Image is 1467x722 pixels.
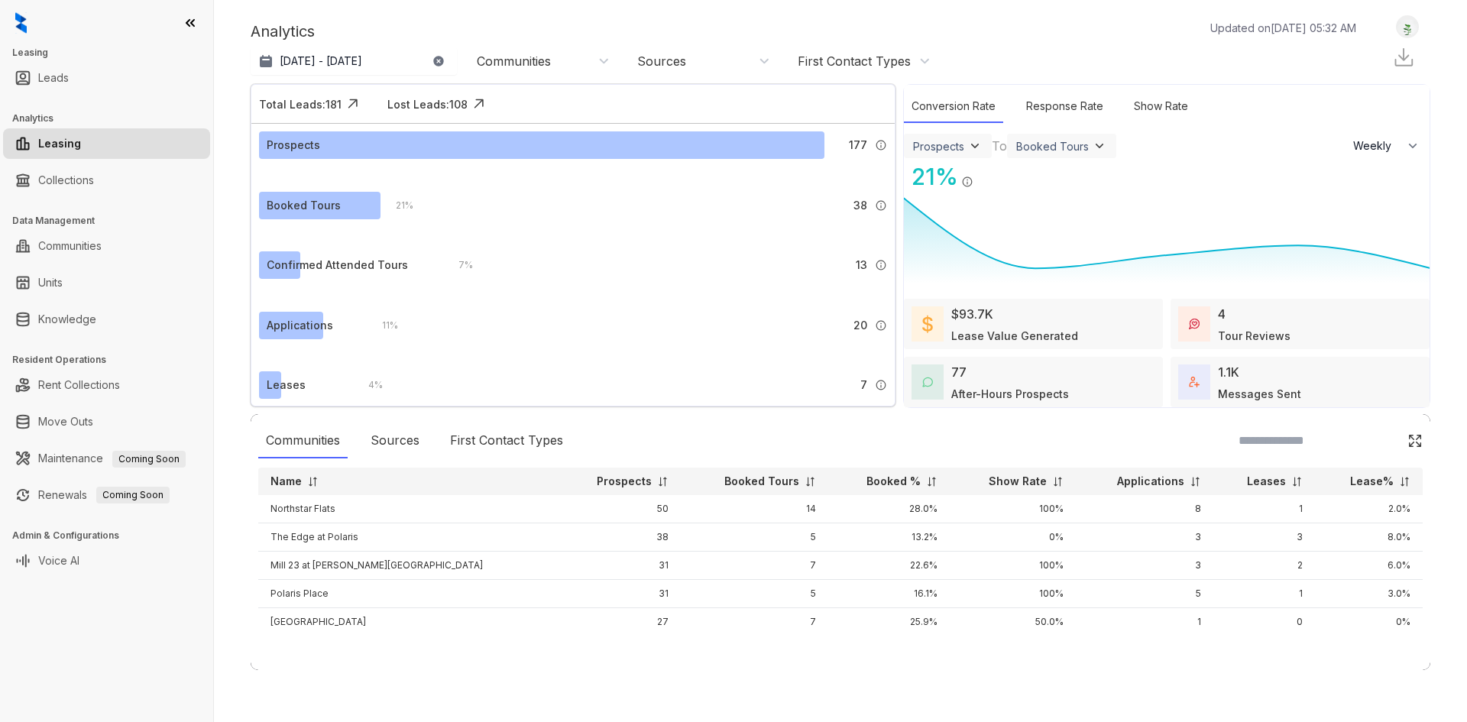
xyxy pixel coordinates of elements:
[251,47,457,75] button: [DATE] - [DATE]
[443,257,473,274] div: 7 %
[967,138,983,154] img: ViewFilterArrow
[267,257,408,274] div: Confirmed Attended Tours
[1190,476,1201,487] img: sorting
[1213,608,1315,636] td: 0
[875,259,887,271] img: Info
[875,319,887,332] img: Info
[342,92,364,115] img: Click Icon
[681,608,828,636] td: 7
[951,305,993,323] div: $93.7K
[267,317,333,334] div: Applications
[559,523,681,552] td: 38
[681,552,828,580] td: 7
[1213,552,1315,580] td: 2
[992,137,1007,155] div: To
[1213,580,1315,608] td: 1
[681,495,828,523] td: 14
[828,552,950,580] td: 22.6%
[1016,140,1089,153] div: Booked Tours
[1315,523,1423,552] td: 8.0%
[353,377,383,393] div: 4 %
[38,128,81,159] a: Leasing
[1247,474,1286,489] p: Leases
[950,523,1076,552] td: 0%
[1018,90,1111,123] div: Response Rate
[950,608,1076,636] td: 50.0%
[828,580,950,608] td: 16.1%
[367,317,398,334] div: 11 %
[951,363,967,381] div: 77
[805,476,816,487] img: sorting
[477,53,551,70] div: Communities
[3,370,210,400] li: Rent Collections
[1218,328,1291,344] div: Tour Reviews
[3,128,210,159] li: Leasing
[856,257,867,274] span: 13
[657,476,669,487] img: sorting
[12,529,213,542] h3: Admin & Configurations
[1315,580,1423,608] td: 3.0%
[922,377,933,388] img: AfterHoursConversations
[989,474,1047,489] p: Show Rate
[258,580,559,608] td: Polaris Place
[1291,476,1303,487] img: sorting
[1189,377,1200,387] img: TotalFum
[828,608,950,636] td: 25.9%
[15,12,27,34] img: logo
[950,552,1076,580] td: 100%
[597,474,652,489] p: Prospects
[1315,552,1423,580] td: 6.0%
[38,370,120,400] a: Rent Collections
[258,423,348,458] div: Communities
[38,546,79,576] a: Voice AI
[307,476,319,487] img: sorting
[1218,363,1239,381] div: 1.1K
[1392,46,1415,69] img: Download
[1092,138,1107,154] img: ViewFilterArrow
[904,90,1003,123] div: Conversion Rate
[828,495,950,523] td: 28.0%
[1213,523,1315,552] td: 3
[38,480,170,510] a: RenewalsComing Soon
[1117,474,1184,489] p: Applications
[1344,132,1430,160] button: Weekly
[12,112,213,125] h3: Analytics
[258,495,559,523] td: Northstar Flats
[267,137,320,154] div: Prospects
[1126,90,1196,123] div: Show Rate
[3,63,210,93] li: Leads
[1407,433,1423,448] img: Click Icon
[951,386,1069,402] div: After-Hours Prospects
[922,315,933,333] img: LeaseValue
[875,139,887,151] img: Info
[875,379,887,391] img: Info
[860,377,867,393] span: 7
[1076,580,1213,608] td: 5
[681,580,828,608] td: 5
[1218,386,1301,402] div: Messages Sent
[38,304,96,335] a: Knowledge
[442,423,571,458] div: First Contact Types
[1076,608,1213,636] td: 1
[3,406,210,437] li: Move Outs
[1052,476,1064,487] img: sorting
[866,474,921,489] p: Booked %
[3,267,210,298] li: Units
[3,480,210,510] li: Renewals
[559,552,681,580] td: 31
[1397,19,1418,35] img: UserAvatar
[1210,20,1356,36] p: Updated on [DATE] 05:32 AM
[38,63,69,93] a: Leads
[904,160,958,194] div: 21 %
[112,451,186,468] span: Coming Soon
[724,474,799,489] p: Booked Tours
[1213,495,1315,523] td: 1
[853,317,867,334] span: 20
[828,523,950,552] td: 13.2%
[681,523,828,552] td: 5
[637,53,686,70] div: Sources
[1076,495,1213,523] td: 8
[798,53,911,70] div: First Contact Types
[258,608,559,636] td: [GEOGRAPHIC_DATA]
[387,96,468,112] div: Lost Leads: 108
